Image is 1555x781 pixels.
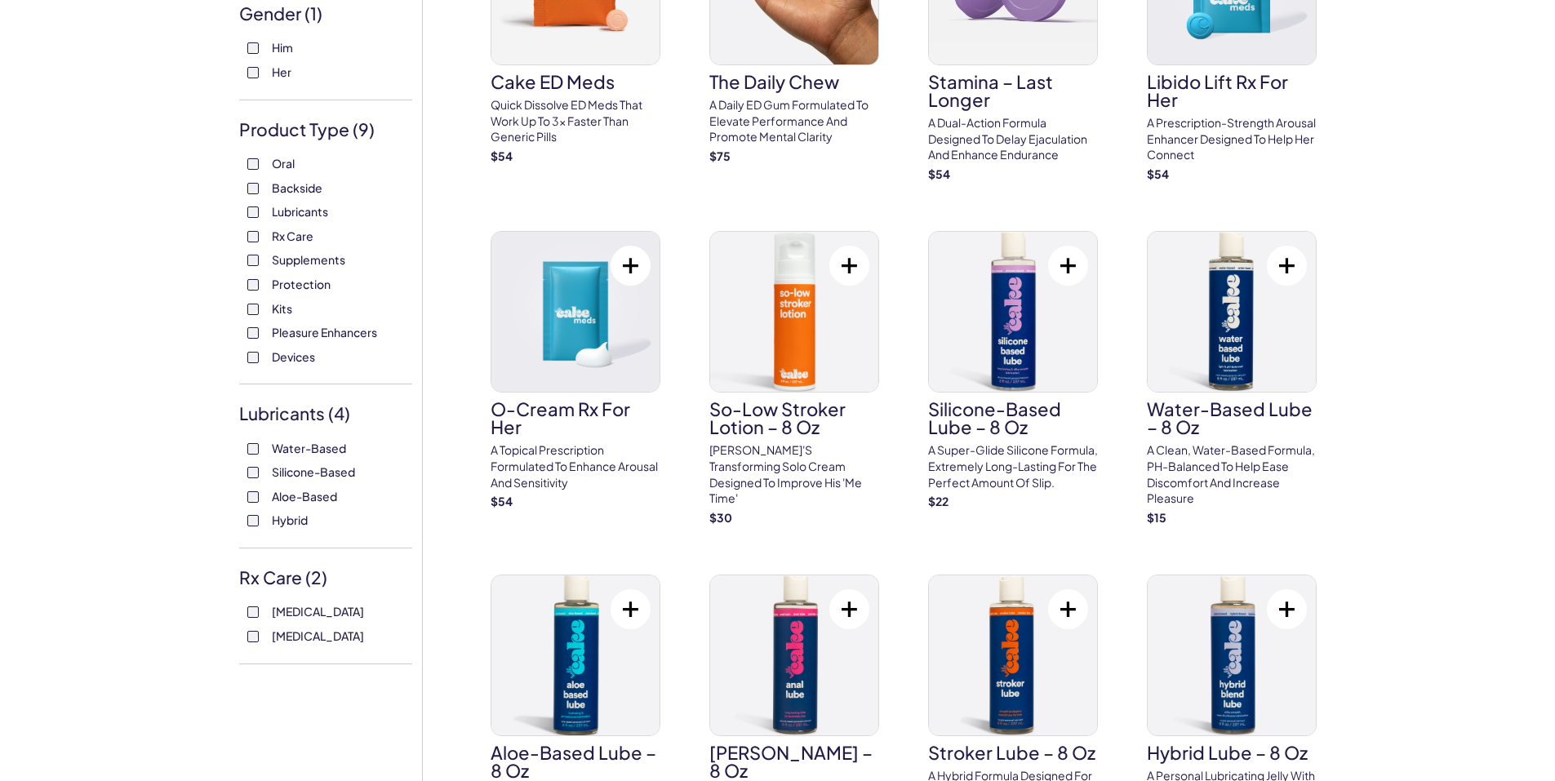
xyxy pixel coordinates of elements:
[709,442,879,506] p: [PERSON_NAME]'s transforming solo cream designed to improve his 'me time'
[1147,231,1317,526] a: Water-Based Lube – 8 ozWater-Based Lube – 8 ozA clean, water-based formula, pH-balanced to help e...
[928,231,1098,509] a: Silicone-Based Lube – 8 ozSilicone-Based Lube – 8 ozA super-glide silicone formula, extremely lon...
[272,273,331,295] span: Protection
[709,510,732,525] strong: $ 30
[928,73,1098,109] h3: Stamina – Last Longer
[272,201,328,222] span: Lubricants
[491,442,660,490] p: A topical prescription formulated to enhance arousal and sensitivity
[272,298,292,319] span: Kits
[928,115,1098,163] p: A dual-action formula designed to delay ejaculation and enhance endurance
[247,327,259,339] input: Pleasure Enhancers
[272,346,315,367] span: Devices
[710,232,878,392] img: So-Low Stroker Lotion – 8 oz
[491,743,660,779] h3: Aloe-Based Lube – 8 oz
[247,183,259,194] input: Backside
[247,158,259,170] input: Oral
[247,606,259,618] input: [MEDICAL_DATA]
[247,67,259,78] input: Her
[491,494,513,508] strong: $ 54
[247,443,259,455] input: Water-Based
[491,73,660,91] h3: Cake ED Meds
[929,232,1097,392] img: Silicone-Based Lube – 8 oz
[272,486,337,507] span: Aloe-Based
[1147,743,1317,761] h3: Hybrid Lube – 8 oz
[272,461,355,482] span: Silicone-Based
[272,437,346,459] span: Water-Based
[928,743,1098,761] h3: Stroker Lube – 8 oz
[272,625,364,646] span: [MEDICAL_DATA]
[1147,73,1317,109] h3: Libido Lift Rx For Her
[272,37,293,58] span: Him
[247,42,259,54] input: Him
[709,97,879,145] p: A Daily ED Gum Formulated To Elevate Performance And Promote Mental Clarity
[272,509,308,530] span: Hybrid
[1148,232,1316,392] img: Water-Based Lube – 8 oz
[928,400,1098,436] h3: Silicone-Based Lube – 8 oz
[247,467,259,478] input: Silicone-Based
[1147,115,1317,163] p: A prescription-strength arousal enhancer designed to help her connect
[272,601,364,622] span: [MEDICAL_DATA]
[709,73,879,91] h3: The Daily Chew
[928,442,1098,490] p: A super-glide silicone formula, extremely long-lasting for the perfect amount of slip.
[1147,166,1169,181] strong: $ 54
[247,491,259,503] input: Aloe-Based
[247,515,259,526] input: Hybrid
[247,255,259,266] input: Supplements
[1148,575,1316,735] img: Hybrid Lube – 8 oz
[247,279,259,291] input: Protection
[247,304,259,315] input: Kits
[272,225,313,246] span: Rx Care
[247,352,259,363] input: Devices
[709,400,879,436] h3: So-Low Stroker Lotion – 8 oz
[272,249,345,270] span: Supplements
[928,166,950,181] strong: $ 54
[247,631,259,642] input: [MEDICAL_DATA]
[247,206,259,218] input: Lubricants
[247,231,259,242] input: Rx Care
[709,149,731,163] strong: $ 75
[491,97,660,145] p: Quick dissolve ED Meds that work up to 3x faster than generic pills
[709,743,879,779] h3: [PERSON_NAME] – 8 oz
[491,575,660,735] img: Aloe-Based Lube – 8 oz
[272,322,377,343] span: Pleasure Enhancers
[491,400,660,436] h3: O-Cream Rx for Her
[929,575,1097,735] img: Stroker Lube – 8 oz
[1147,510,1166,525] strong: $ 15
[1147,442,1317,506] p: A clean, water-based formula, pH-balanced to help ease discomfort and increase pleasure
[491,149,513,163] strong: $ 54
[491,232,660,392] img: O-Cream Rx for Her
[928,494,949,508] strong: $ 22
[272,61,291,82] span: Her
[272,153,295,174] span: Oral
[1147,400,1317,436] h3: Water-Based Lube – 8 oz
[710,575,878,735] img: Anal Lube – 8 oz
[491,231,660,509] a: O-Cream Rx for HerO-Cream Rx for HerA topical prescription formulated to enhance arousal and sens...
[272,177,322,198] span: Backside
[709,231,879,526] a: So-Low Stroker Lotion – 8 ozSo-Low Stroker Lotion – 8 oz[PERSON_NAME]'s transforming solo cream d...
